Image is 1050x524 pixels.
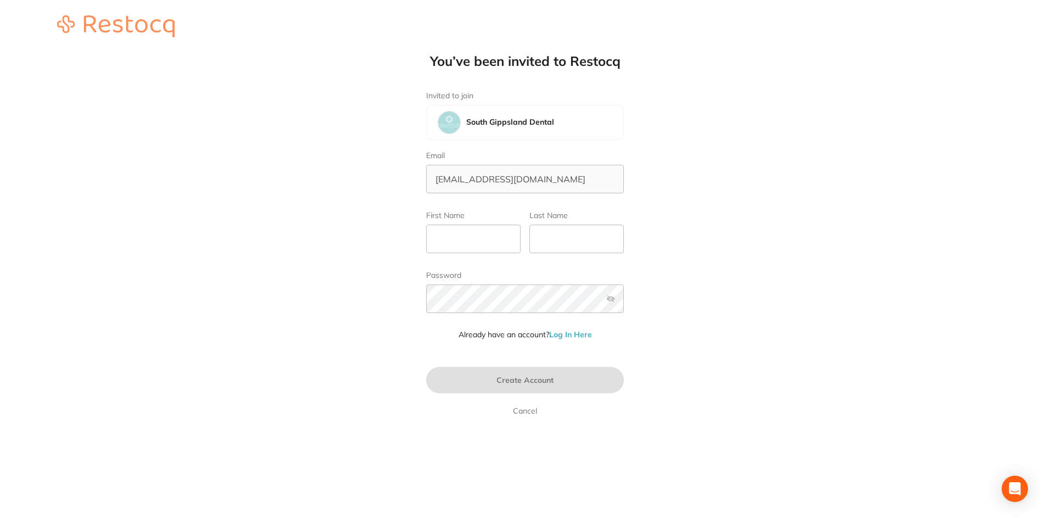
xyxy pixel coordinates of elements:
label: First Name [426,211,521,220]
label: Last Name [529,211,624,220]
button: Create Account [426,367,624,393]
a: Log In Here [549,330,592,339]
h4: South Gippsland Dental [466,117,554,128]
label: Password [426,271,624,280]
span: Create Account [496,375,554,385]
div: Open Intercom Messenger [1002,476,1028,502]
a: Cancel [426,406,624,415]
img: restocq_logo.svg [57,15,175,37]
label: Invited to join [426,91,624,101]
h1: You’ve been invited to Restocq [426,53,624,69]
p: Already have an account? [426,330,624,341]
label: Email [426,151,624,160]
img: South Gippsland Dental [438,112,460,133]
